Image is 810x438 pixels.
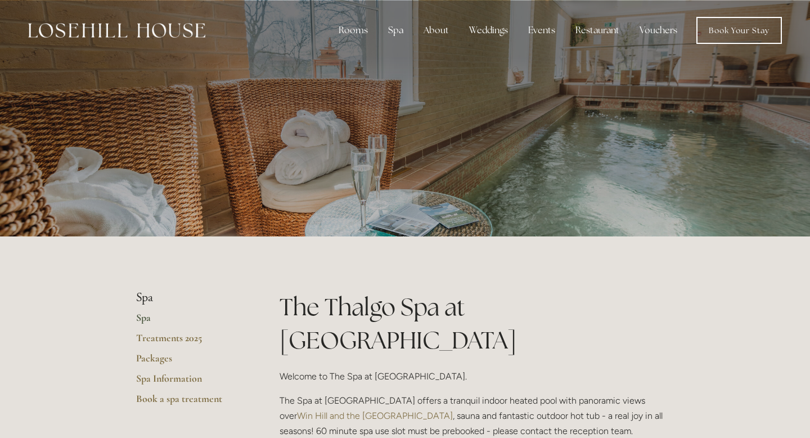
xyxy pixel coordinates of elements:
div: Restaurant [566,19,628,42]
a: Book Your Stay [696,17,782,44]
a: Spa [136,311,244,332]
h1: The Thalgo Spa at [GEOGRAPHIC_DATA] [280,290,674,357]
div: Events [519,19,564,42]
div: Spa [379,19,412,42]
a: Packages [136,352,244,372]
a: Treatments 2025 [136,332,244,352]
a: Win Hill and the [GEOGRAPHIC_DATA] [297,410,453,421]
a: Book a spa treatment [136,392,244,413]
p: Welcome to The Spa at [GEOGRAPHIC_DATA]. [280,369,674,384]
a: Spa Information [136,372,244,392]
div: Rooms [330,19,377,42]
div: About [415,19,458,42]
div: Weddings [460,19,517,42]
a: Vouchers [631,19,686,42]
li: Spa [136,290,244,305]
img: Losehill House [28,23,205,38]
